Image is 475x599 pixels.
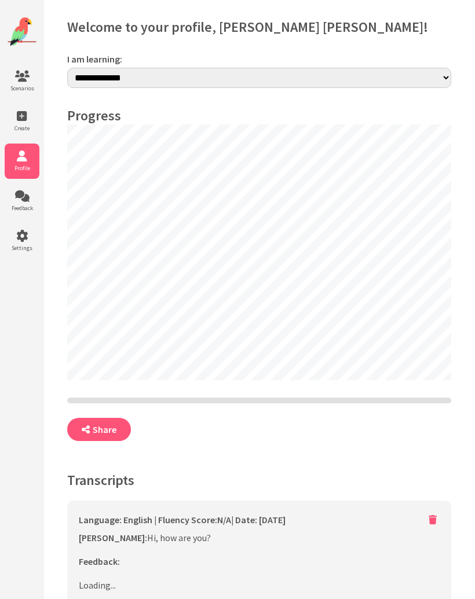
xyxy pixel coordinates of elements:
[67,18,451,36] h2: Welcome to your profile, [PERSON_NAME] [PERSON_NAME]!
[79,579,440,591] p: Loading...
[5,84,39,92] span: Scenarios
[79,514,286,525] div: Language: English | Fluency Score: | Date: [DATE]
[67,53,451,65] label: I am learning:
[67,471,451,489] h4: Transcripts
[5,244,39,252] span: Settings
[5,204,39,212] span: Feedback
[67,106,451,124] h4: Progress
[79,532,440,543] p: Hi, how are you?
[217,514,231,525] span: N/A
[5,124,39,132] span: Create
[5,164,39,172] span: Profile
[67,418,131,441] button: Share
[79,556,440,567] h4: Feedback:
[8,17,36,46] img: Website Logo
[79,532,147,543] b: [PERSON_NAME]:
